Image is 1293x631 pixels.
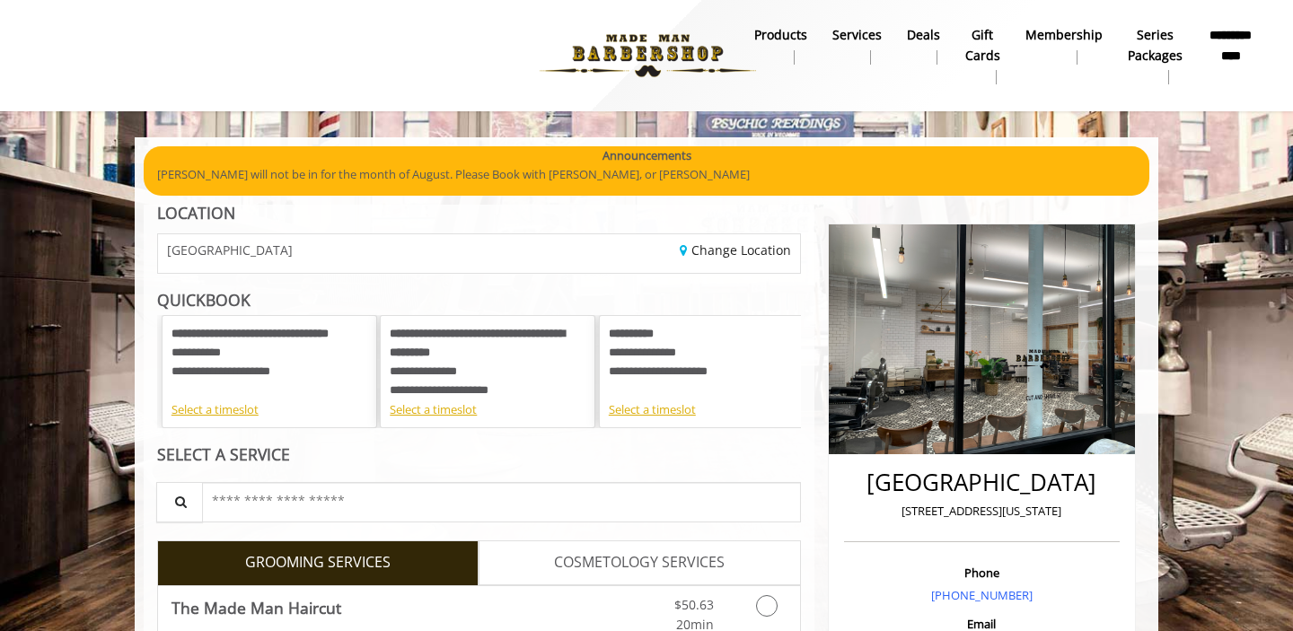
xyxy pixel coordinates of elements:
b: products [754,25,807,45]
h3: Email [849,618,1115,630]
b: Announcements [603,146,691,165]
b: Membership [1025,25,1103,45]
div: Select a timeslot [609,400,805,419]
a: Productsproducts [742,22,820,69]
h2: [GEOGRAPHIC_DATA] [849,469,1115,495]
span: [GEOGRAPHIC_DATA] [167,243,293,257]
button: Service Search [156,482,203,522]
b: QUICKBOOK [157,289,251,311]
a: Gift cardsgift cards [953,22,1013,89]
b: Deals [907,25,940,45]
a: DealsDeals [894,22,953,69]
div: Select a timeslot [390,400,585,419]
span: COSMETOLOGY SERVICES [554,551,725,574]
span: $50.63 [674,596,714,613]
b: The Made Man Haircut [172,595,341,620]
div: Select a timeslot [172,400,367,419]
b: Series packages [1128,25,1183,66]
a: ServicesServices [820,22,894,69]
p: [STREET_ADDRESS][US_STATE] [849,502,1115,521]
div: SELECT A SERVICE [157,446,801,463]
b: gift cards [965,25,1000,66]
a: Change Location [680,241,791,259]
a: MembershipMembership [1013,22,1115,69]
span: GROOMING SERVICES [245,551,391,574]
p: [PERSON_NAME] will not be in for the month of August. Please Book with [PERSON_NAME], or [PERSON_... [157,165,1136,184]
a: Series packagesSeries packages [1115,22,1195,89]
b: Services [832,25,882,45]
a: [PHONE_NUMBER] [931,587,1033,603]
img: Made Man Barbershop logo [524,6,771,105]
b: LOCATION [157,202,235,223]
h3: Phone [849,566,1115,579]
